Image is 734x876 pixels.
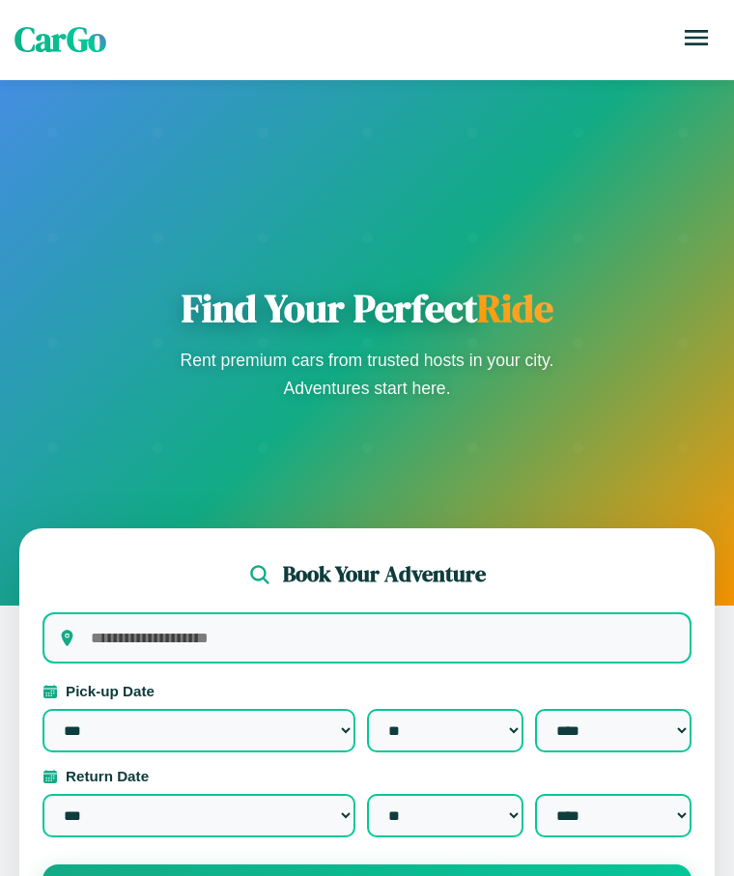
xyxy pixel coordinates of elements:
p: Rent premium cars from trusted hosts in your city. Adventures start here. [174,347,560,401]
label: Return Date [42,768,692,784]
h2: Book Your Adventure [283,559,486,589]
span: CarGo [14,16,106,63]
h1: Find Your Perfect [174,285,560,331]
span: Ride [477,282,553,334]
label: Pick-up Date [42,683,692,699]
